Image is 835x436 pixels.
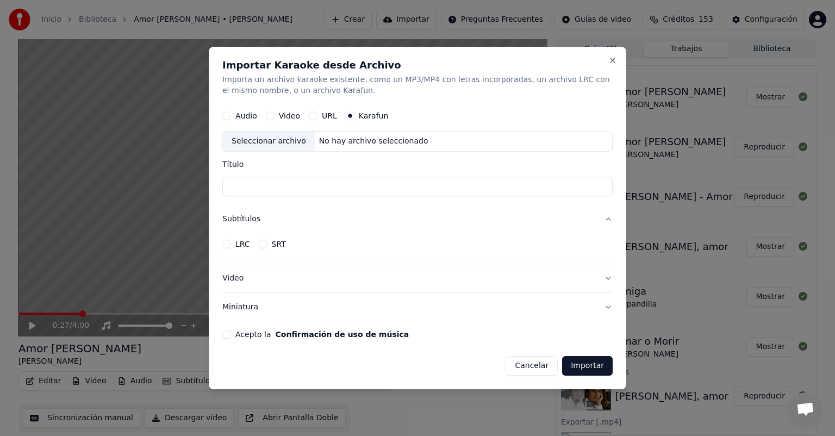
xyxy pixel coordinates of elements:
div: Subtítulos [222,233,613,264]
button: Acepto la [276,331,409,338]
button: Subtítulos [222,205,613,233]
label: Audio [235,112,257,120]
h2: Importar Karaoke desde Archivo [222,60,613,70]
button: Video [222,264,613,292]
label: SRT [272,240,286,248]
label: Acepto la [235,331,409,338]
div: No hay archivo seleccionado [315,136,433,147]
div: Seleccionar archivo [223,132,315,151]
label: URL [322,112,337,120]
button: Cancelar [506,356,558,376]
label: Video [279,112,300,120]
label: LRC [235,240,250,248]
button: Miniatura [222,293,613,321]
button: Importar [562,356,613,376]
label: Karafun [359,112,389,120]
label: Título [222,160,613,168]
p: Importa un archivo karaoke existente, como un MP3/MP4 con letras incorporadas, un archivo LRC con... [222,74,613,96]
